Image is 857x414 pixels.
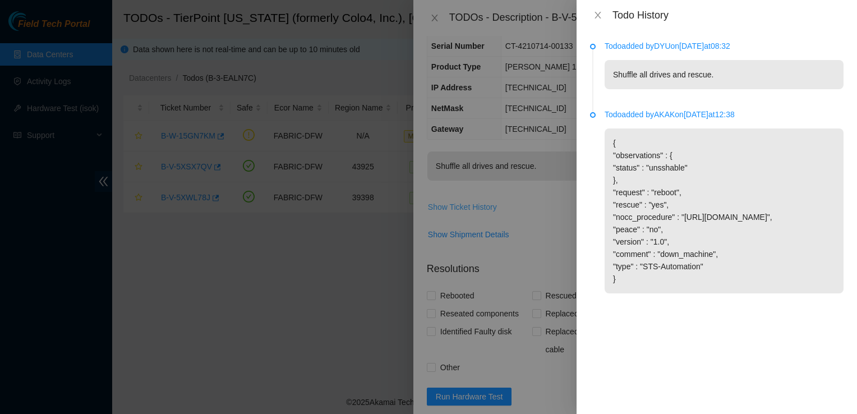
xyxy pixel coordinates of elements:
[612,9,844,21] div: Todo History
[593,11,602,20] span: close
[605,128,844,293] p: { "observations" : { "status" : "unsshable" }, "request" : "reboot", "rescue" : "yes", "nocc_proc...
[605,40,844,52] p: Todo added by DYU on [DATE] at 08:32
[590,10,606,21] button: Close
[605,108,844,121] p: Todo added by AKAK on [DATE] at 12:38
[605,60,844,89] p: Shuffle all drives and rescue.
